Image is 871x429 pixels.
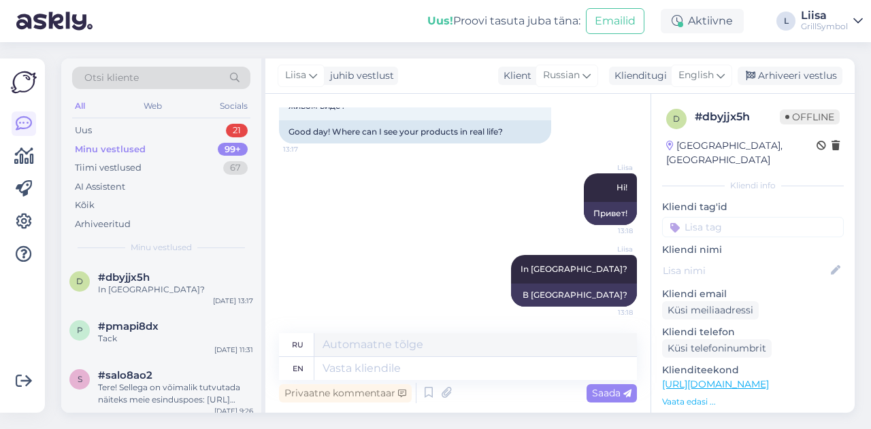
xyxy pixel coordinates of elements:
div: Привет! [584,202,637,225]
div: Tere! Sellega on võimalik tutvutada näiteks meie esinduspoes: [URL][DOMAIN_NAME] [98,381,253,406]
span: Liisa [582,162,633,173]
img: Askly Logo [11,69,37,95]
div: [DATE] 11:31 [214,345,253,355]
a: [URL][DOMAIN_NAME] [662,378,769,390]
div: Klient [498,69,531,83]
span: 13:17 [283,144,334,154]
div: Liisa [801,10,848,21]
div: Aktiivne [661,9,744,33]
div: 67 [223,161,248,175]
div: 21 [226,124,248,137]
div: In [GEOGRAPHIC_DATA]? [98,284,253,296]
a: LiisaGrillSymbol [801,10,863,32]
div: [DATE] 13:17 [213,296,253,306]
div: Tack [98,332,253,345]
p: Kliendi tag'id [662,200,844,214]
span: #salo8ao2 [98,369,152,381]
span: s [78,374,82,384]
div: AI Assistent [75,180,125,194]
div: Arhiveeri vestlus [738,67,842,85]
p: Klienditeekond [662,363,844,377]
div: L [776,12,795,31]
div: Kõik [75,199,95,212]
span: 13:18 [582,307,633,318]
div: 99+ [218,143,248,156]
span: Liisa [285,68,306,83]
span: In [GEOGRAPHIC_DATA]? [521,264,627,274]
div: [GEOGRAPHIC_DATA], [GEOGRAPHIC_DATA] [666,139,817,167]
div: Privaatne kommentaar [279,384,412,402]
div: [DATE] 9:26 [214,406,253,416]
b: Uus! [427,14,453,27]
div: All [72,97,88,115]
span: #dbyjjx5h [98,271,150,284]
span: Minu vestlused [131,241,192,254]
span: d [76,276,83,286]
span: d [673,114,680,124]
div: В [GEOGRAPHIC_DATA]? [511,284,637,307]
div: en [293,357,303,380]
span: #pmapi8dx [98,320,159,332]
div: ru [292,333,303,356]
p: Kliendi nimi [662,243,844,257]
span: English [678,68,714,83]
p: Vaata edasi ... [662,396,844,408]
div: Good day! Where can I see your products in real life? [279,120,551,143]
div: Uus [75,124,92,137]
div: GrillSymbol [801,21,848,32]
div: # dbyjjx5h [695,109,780,125]
span: Otsi kliente [84,71,139,85]
div: Tiimi vestlused [75,161,142,175]
div: Web [141,97,165,115]
div: Proovi tasuta juba täna: [427,13,580,29]
div: Minu vestlused [75,143,146,156]
span: Saada [592,387,631,399]
span: Offline [780,109,840,124]
input: Lisa tag [662,217,844,237]
input: Lisa nimi [663,263,828,278]
span: Russian [543,68,580,83]
div: Arhiveeritud [75,218,131,231]
div: Kliendi info [662,179,844,192]
div: Socials [217,97,250,115]
span: p [77,325,83,335]
button: Emailid [586,8,644,34]
div: Küsi meiliaadressi [662,301,759,320]
div: juhib vestlust [325,69,394,83]
span: Hi! [617,182,627,192]
p: Kliendi telefon [662,325,844,339]
span: 13:18 [582,226,633,236]
span: Liisa [582,244,633,254]
p: Kliendi email [662,287,844,301]
div: Küsi telefoninumbrit [662,339,772,358]
div: Klienditugi [609,69,667,83]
